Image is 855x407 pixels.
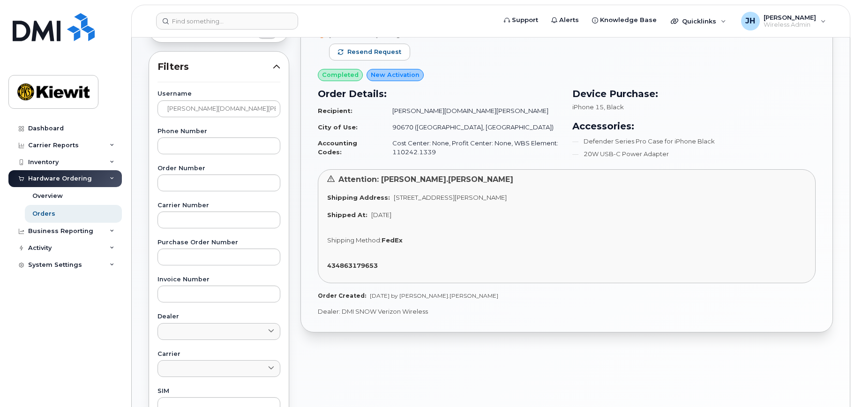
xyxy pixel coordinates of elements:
span: [DATE] [371,211,391,219]
label: Phone Number [157,128,280,135]
td: [PERSON_NAME][DOMAIN_NAME][PERSON_NAME] [384,103,561,119]
span: Filters [157,60,273,74]
span: Resend request [347,48,401,56]
label: Invoice Number [157,277,280,283]
span: Knowledge Base [600,15,657,25]
label: Purchase Order Number [157,240,280,246]
label: Username [157,91,280,97]
iframe: Messenger Launcher [814,366,848,400]
label: Dealer [157,314,280,320]
label: Order Number [157,166,280,172]
strong: Shipped At: [327,211,367,219]
span: Quicklinks [682,17,716,25]
strong: 434863179653 [327,262,378,269]
div: Josh Herberger [735,12,832,30]
td: Cost Center: None, Profit Center: None, WBS Element: 110242.1339 [384,135,561,160]
span: Attention: [PERSON_NAME].[PERSON_NAME] [338,175,513,184]
span: JH [745,15,755,27]
label: Carrier [157,351,280,357]
span: [PERSON_NAME] [764,14,816,21]
span: [DATE] by [PERSON_NAME].[PERSON_NAME] [370,292,498,299]
h3: Device Purchase: [572,87,816,101]
strong: Accounting Codes: [318,139,357,156]
label: SIM [157,388,280,394]
input: Find something... [156,13,298,30]
a: Support [497,11,545,30]
span: Wireless Admin [764,21,816,29]
strong: Shipping Address: [327,194,390,201]
span: Shipping Method: [327,236,382,244]
div: Quicklinks [664,12,733,30]
td: 90670 ([GEOGRAPHIC_DATA], [GEOGRAPHIC_DATA]) [384,119,561,136]
span: , Black [604,103,624,111]
a: 434863179653 [327,262,382,269]
h3: Accessories: [572,119,816,133]
span: iPhone 15 [572,103,604,111]
span: completed [322,70,359,79]
span: Alerts [559,15,579,25]
strong: Recipient: [318,107,352,114]
strong: City of Use: [318,123,358,131]
a: Alerts [545,11,585,30]
li: Defender Series Pro Case for iPhone Black [572,137,816,146]
strong: Order Created: [318,292,366,299]
button: Resend request [329,44,410,60]
p: Dealer: DMI SNOW Verizon Wireless [318,307,816,316]
span: Support [512,15,538,25]
span: [STREET_ADDRESS][PERSON_NAME] [394,194,507,201]
h3: Order Details: [318,87,561,101]
label: Carrier Number [157,203,280,209]
span: New Activation [371,70,420,79]
li: 20W USB-C Power Adapter [572,150,816,158]
strong: FedEx [382,236,403,244]
a: Knowledge Base [585,11,663,30]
